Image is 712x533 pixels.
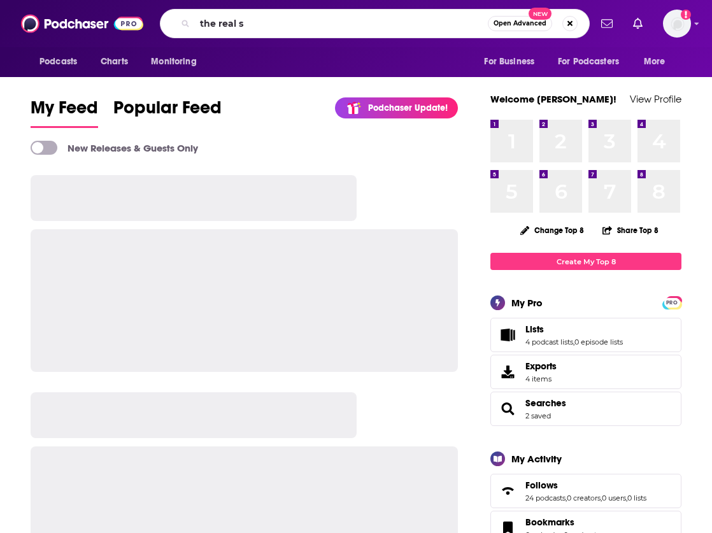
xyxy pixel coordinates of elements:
[490,93,616,105] a: Welcome [PERSON_NAME]!
[513,222,592,238] button: Change Top 8
[490,392,681,426] span: Searches
[574,338,623,346] a: 0 episode lists
[550,50,637,74] button: open menu
[525,323,623,335] a: Lists
[31,97,98,128] a: My Feed
[663,10,691,38] img: User Profile
[627,494,646,502] a: 0 lists
[484,53,534,71] span: For Business
[490,474,681,508] span: Follows
[525,360,557,372] span: Exports
[567,494,601,502] a: 0 creators
[151,53,196,71] span: Monitoring
[635,50,681,74] button: open menu
[644,53,666,71] span: More
[681,10,691,20] svg: Add a profile image
[495,400,520,418] a: Searches
[490,253,681,270] a: Create My Top 8
[113,97,222,128] a: Popular Feed
[31,141,198,155] a: New Releases & Guests Only
[495,326,520,344] a: Lists
[511,297,543,309] div: My Pro
[663,10,691,38] button: Show profile menu
[101,53,128,71] span: Charts
[495,482,520,500] a: Follows
[490,355,681,389] a: Exports
[602,218,659,243] button: Share Top 8
[596,13,618,34] a: Show notifications dropdown
[113,97,222,126] span: Popular Feed
[525,397,566,409] a: Searches
[39,53,77,71] span: Podcasts
[525,494,566,502] a: 24 podcasts
[490,318,681,352] span: Lists
[601,494,602,502] span: ,
[529,8,552,20] span: New
[195,13,488,34] input: Search podcasts, credits, & more...
[525,338,573,346] a: 4 podcast lists
[525,323,544,335] span: Lists
[558,53,619,71] span: For Podcasters
[488,16,552,31] button: Open AdvancedNew
[525,374,557,383] span: 4 items
[511,453,562,465] div: My Activity
[142,50,213,74] button: open menu
[525,480,558,491] span: Follows
[21,11,143,36] img: Podchaser - Follow, Share and Rate Podcasts
[525,480,646,491] a: Follows
[626,494,627,502] span: ,
[664,297,680,307] a: PRO
[630,93,681,105] a: View Profile
[628,13,648,34] a: Show notifications dropdown
[92,50,136,74] a: Charts
[525,516,600,528] a: Bookmarks
[602,494,626,502] a: 0 users
[475,50,550,74] button: open menu
[160,9,590,38] div: Search podcasts, credits, & more...
[525,411,551,420] a: 2 saved
[495,363,520,381] span: Exports
[663,10,691,38] span: Logged in as ChelseaCoynePR
[31,97,98,126] span: My Feed
[31,50,94,74] button: open menu
[494,20,546,27] span: Open Advanced
[368,103,448,113] p: Podchaser Update!
[566,494,567,502] span: ,
[525,516,574,528] span: Bookmarks
[664,298,680,308] span: PRO
[573,338,574,346] span: ,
